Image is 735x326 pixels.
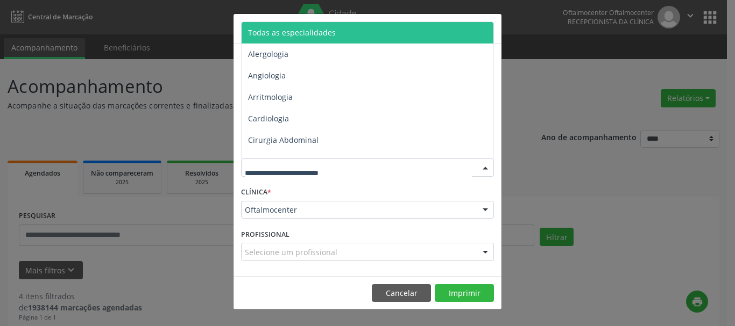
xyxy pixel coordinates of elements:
span: Todas as especialidades [248,27,336,38]
span: Cardiologia [248,113,289,124]
span: Alergologia [248,49,288,59]
span: Oftalmocenter [245,205,472,215]
span: Selecione um profissional [245,247,337,258]
span: Cirurgia Bariatrica [248,156,314,166]
label: CLÍNICA [241,184,271,201]
button: Cancelar [372,284,431,302]
h5: Relatório de agendamentos [241,21,364,35]
button: Close [480,14,501,40]
span: Angiologia [248,70,286,81]
span: Arritmologia [248,92,293,102]
label: PROFISSIONAL [241,226,289,243]
button: Imprimir [435,284,494,302]
span: Cirurgia Abdominal [248,135,319,145]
